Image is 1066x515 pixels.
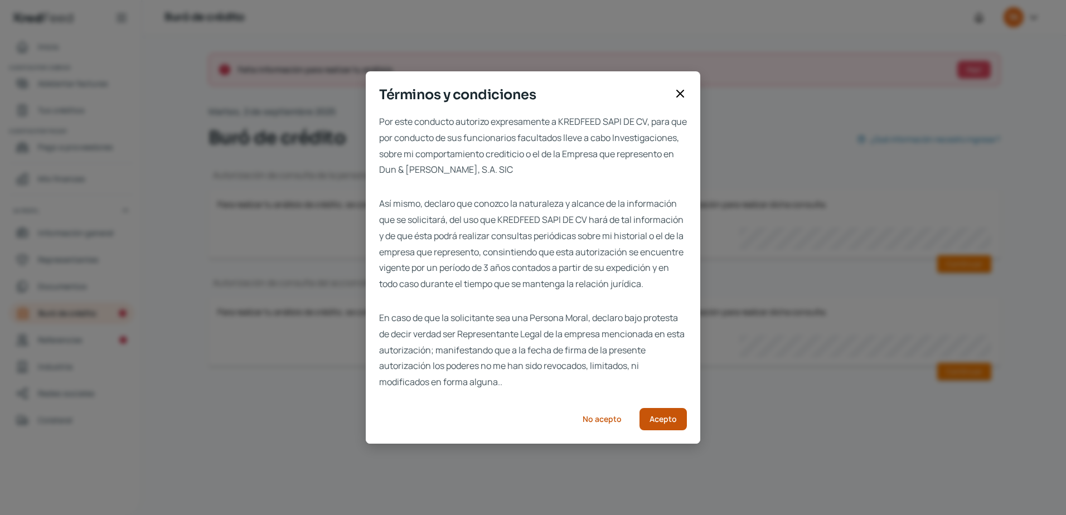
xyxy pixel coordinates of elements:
[574,408,631,430] button: No acepto
[379,114,687,178] span: Por este conducto autorizo expresamente a KREDFEED SAPI DE CV, para que por conducto de sus funci...
[583,415,622,423] span: No acepto
[379,310,687,390] span: En caso de que la solicitante sea una Persona Moral, declaro bajo protesta de decir verdad ser Re...
[650,415,677,423] span: Acepto
[379,196,687,292] span: Así mismo, declaro que conozco la naturaleza y alcance de la información que se solicitará, del u...
[639,408,687,430] button: Acepto
[379,85,669,105] span: Términos y condiciones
